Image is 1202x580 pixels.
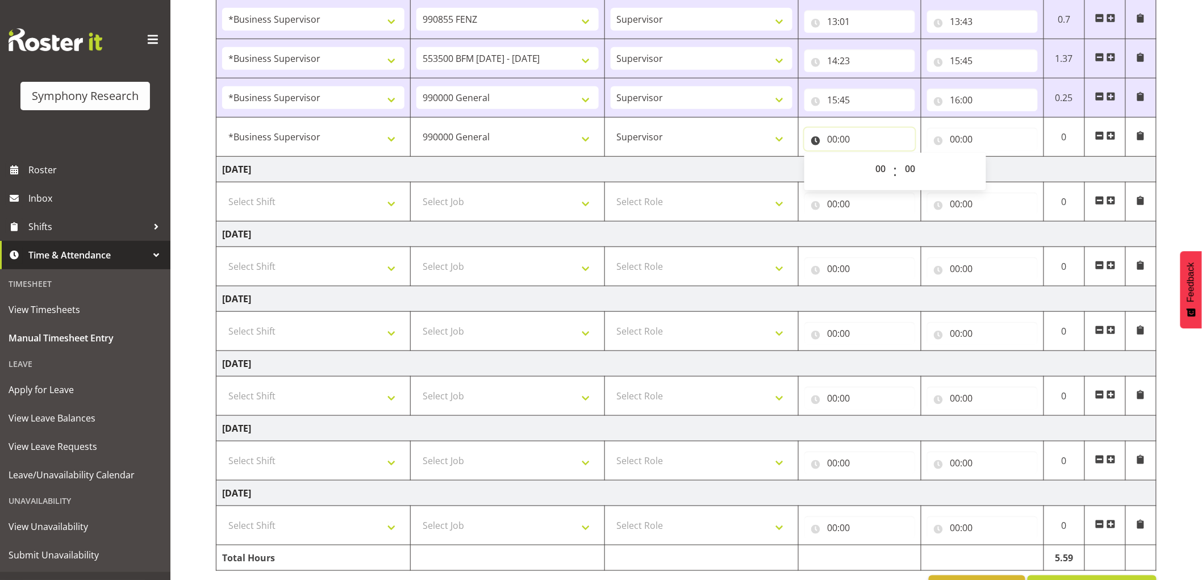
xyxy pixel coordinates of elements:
[804,128,915,151] input: Click to select...
[28,218,148,235] span: Shifts
[216,286,1157,312] td: [DATE]
[804,387,915,410] input: Click to select...
[1044,78,1085,118] td: 0.25
[927,322,1038,345] input: Click to select...
[804,452,915,474] input: Click to select...
[804,257,915,280] input: Click to select...
[216,545,411,571] td: Total Hours
[9,438,162,455] span: View Leave Requests
[1180,251,1202,328] button: Feedback - Show survey
[927,193,1038,215] input: Click to select...
[927,516,1038,539] input: Click to select...
[216,157,1157,182] td: [DATE]
[927,89,1038,111] input: Click to select...
[216,416,1157,441] td: [DATE]
[216,351,1157,377] td: [DATE]
[804,193,915,215] input: Click to select...
[3,295,168,324] a: View Timesheets
[804,10,915,33] input: Click to select...
[3,404,168,432] a: View Leave Balances
[1044,506,1085,545] td: 0
[804,49,915,72] input: Click to select...
[804,516,915,539] input: Click to select...
[9,546,162,564] span: Submit Unavailability
[3,541,168,569] a: Submit Unavailability
[927,257,1038,280] input: Click to select...
[1044,377,1085,416] td: 0
[804,89,915,111] input: Click to select...
[1044,39,1085,78] td: 1.37
[927,128,1038,151] input: Click to select...
[28,190,165,207] span: Inbox
[1044,247,1085,286] td: 0
[1044,312,1085,351] td: 0
[1044,182,1085,222] td: 0
[927,49,1038,72] input: Click to select...
[3,512,168,541] a: View Unavailability
[28,247,148,264] span: Time & Attendance
[1186,262,1196,302] span: Feedback
[894,157,898,186] span: :
[216,222,1157,247] td: [DATE]
[804,322,915,345] input: Click to select...
[9,466,162,483] span: Leave/Unavailability Calendar
[216,481,1157,506] td: [DATE]
[3,461,168,489] a: Leave/Unavailability Calendar
[1044,441,1085,481] td: 0
[32,87,139,105] div: Symphony Research
[3,324,168,352] a: Manual Timesheet Entry
[9,28,102,51] img: Rosterit website logo
[28,161,165,178] span: Roster
[9,410,162,427] span: View Leave Balances
[927,452,1038,474] input: Click to select...
[3,375,168,404] a: Apply for Leave
[927,387,1038,410] input: Click to select...
[3,489,168,512] div: Unavailability
[9,518,162,535] span: View Unavailability
[3,272,168,295] div: Timesheet
[927,10,1038,33] input: Click to select...
[9,301,162,318] span: View Timesheets
[9,381,162,398] span: Apply for Leave
[3,352,168,375] div: Leave
[9,329,162,347] span: Manual Timesheet Entry
[3,432,168,461] a: View Leave Requests
[1044,118,1085,157] td: 0
[1044,545,1085,571] td: 5.59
